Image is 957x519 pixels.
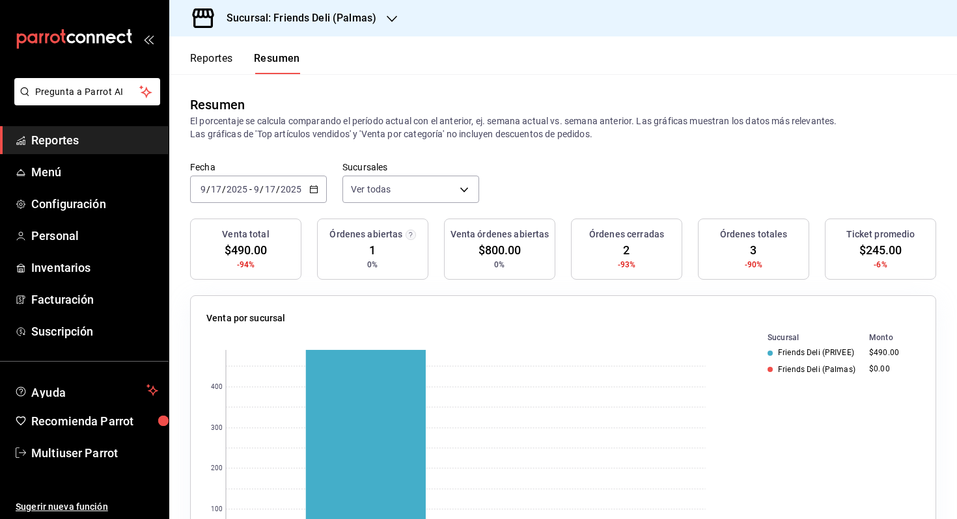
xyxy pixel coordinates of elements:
span: 1 [369,241,376,259]
div: Friends Deli (PRIVEE) [768,348,859,357]
span: Ayuda [31,382,141,398]
text: 100 [211,506,223,513]
span: 3 [750,241,756,259]
span: / [222,184,226,194]
span: 2 [623,241,630,259]
h3: Venta órdenes abiertas [451,228,549,241]
button: Resumen [254,52,300,74]
span: Facturación [31,291,158,308]
button: Pregunta a Parrot AI [14,78,160,105]
input: -- [200,184,206,194]
span: Configuración [31,195,158,213]
span: Reportes [31,131,158,149]
span: Recomienda Parrot [31,412,158,430]
input: -- [210,184,222,194]
span: -94% [237,259,255,271]
h3: Órdenes abiertas [329,228,402,241]
span: 0% [494,259,505,271]
span: -90% [745,259,763,271]
span: $800.00 [478,241,521,259]
input: -- [264,184,276,194]
button: Reportes [190,52,233,74]
text: 400 [211,384,223,391]
span: / [206,184,210,194]
td: $490.00 [864,345,920,361]
label: Fecha [190,163,327,172]
h3: Sucursal: Friends Deli (Palmas) [216,10,376,26]
div: Friends Deli (Palmas) [768,365,859,374]
span: $245.00 [859,241,902,259]
p: Venta por sucursal [206,312,285,325]
input: -- [253,184,260,194]
span: Suscripción [31,323,158,340]
h3: Órdenes totales [720,228,788,241]
span: $490.00 [225,241,268,259]
th: Monto [864,330,920,345]
text: 300 [211,425,223,432]
td: $0.00 [864,361,920,377]
span: Ver todas [351,183,391,196]
button: open_drawer_menu [143,34,154,44]
span: - [249,184,252,194]
span: -6% [874,259,887,271]
span: Multiuser Parrot [31,444,158,462]
h3: Ticket promedio [846,228,915,241]
p: El porcentaje se calcula comparando el período actual con el anterior, ej. semana actual vs. sema... [190,114,936,140]
span: / [260,184,264,194]
input: ---- [280,184,302,194]
text: 200 [211,465,223,472]
div: navigation tabs [190,52,300,74]
span: / [276,184,280,194]
span: 0% [367,259,378,271]
div: Resumen [190,95,245,114]
span: Personal [31,227,158,245]
span: -93% [618,259,636,271]
h3: Venta total [222,228,269,241]
span: Sugerir nueva función [16,500,158,514]
span: Inventarios [31,259,158,276]
a: Pregunta a Parrot AI [9,94,160,108]
th: Sucursal [747,330,864,345]
h3: Órdenes cerradas [589,228,664,241]
span: Pregunta a Parrot AI [35,85,140,99]
input: ---- [226,184,248,194]
span: Menú [31,163,158,181]
label: Sucursales [342,163,479,172]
